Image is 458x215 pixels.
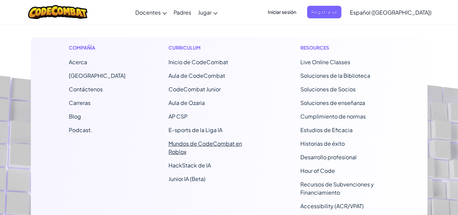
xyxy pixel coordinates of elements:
a: Blog [69,113,81,120]
a: Cumplimiento de normas [300,113,366,120]
img: CodeCombat logo [28,5,87,19]
a: CodeCombat Junior [168,86,221,93]
a: Recursos de Subvenciones y Financiamiento [300,181,374,196]
button: Iniciar sesión [264,6,300,18]
a: Español ([GEOGRAPHIC_DATA]) [346,3,435,21]
span: Inicio de CodeCombat [168,58,228,66]
a: Aula de Ozaria [168,99,205,106]
a: Historias de éxito [300,140,345,147]
a: Soluciones de Socios [300,86,356,93]
a: Accessibility (ACR/VPAT) [300,202,364,210]
a: Soluciones de enseñanza [300,99,365,106]
a: Docentes [132,3,170,21]
h1: Compañía [69,44,125,51]
a: Mundos de CodeCombat en Roblox [168,140,242,155]
a: [GEOGRAPHIC_DATA] [69,72,125,79]
a: E-sports de la Liga IA [168,126,222,133]
button: Registrarse [307,6,341,18]
span: Jugar [198,9,212,16]
a: HackStack de IA [168,162,211,169]
a: Soluciones de la Biblioteca [300,72,370,79]
h1: Curriculum [168,44,258,51]
span: Español ([GEOGRAPHIC_DATA]) [350,9,432,16]
a: Padres [170,3,195,21]
a: AP CSP [168,113,187,120]
a: Hour of Code [300,167,335,174]
a: Live Online Classes [300,58,350,66]
span: Contáctenos [69,86,103,93]
a: Junior IA (Beta) [168,175,205,182]
a: Acerca [69,58,87,66]
a: Podcast. [69,126,92,133]
a: Aula de CodeCombat [168,72,225,79]
a: Jugar [195,3,221,21]
a: Estudios de Eficacia [300,126,353,133]
a: Carreras [69,99,91,106]
span: Docentes [135,9,161,16]
h1: Resources [300,44,390,51]
a: Desarrollo profesional [300,154,357,161]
